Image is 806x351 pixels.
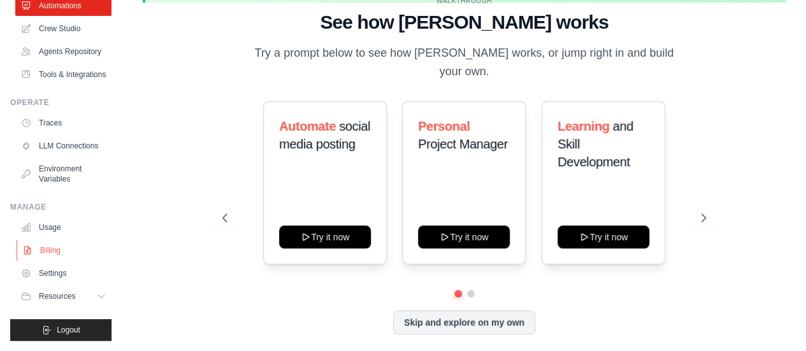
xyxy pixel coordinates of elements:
span: Automate [279,119,336,133]
a: Environment Variables [15,159,112,189]
iframe: Chat Widget [742,290,806,351]
span: and Skill Development [558,119,633,169]
span: Learning [558,119,609,133]
p: Try a prompt below to see how [PERSON_NAME] works, or jump right in and build your own. [250,44,679,82]
button: Logout [10,319,112,341]
button: Resources [15,286,112,306]
a: LLM Connections [15,136,112,156]
span: Personal [418,119,470,133]
a: Billing [17,240,113,261]
span: Resources [39,291,75,301]
button: Try it now [418,226,510,248]
span: social media posting [279,119,370,151]
h1: See how [PERSON_NAME] works [222,11,706,34]
button: Try it now [279,226,371,248]
button: Try it now [558,226,649,248]
span: Project Manager [418,137,508,151]
div: Operate [10,97,112,108]
div: Manage [10,202,112,212]
a: Tools & Integrations [15,64,112,85]
a: Agents Repository [15,41,112,62]
a: Usage [15,217,112,238]
a: Crew Studio [15,18,112,39]
span: Logout [57,325,80,335]
button: Skip and explore on my own [393,310,535,334]
a: Traces [15,113,112,133]
a: Settings [15,263,112,283]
